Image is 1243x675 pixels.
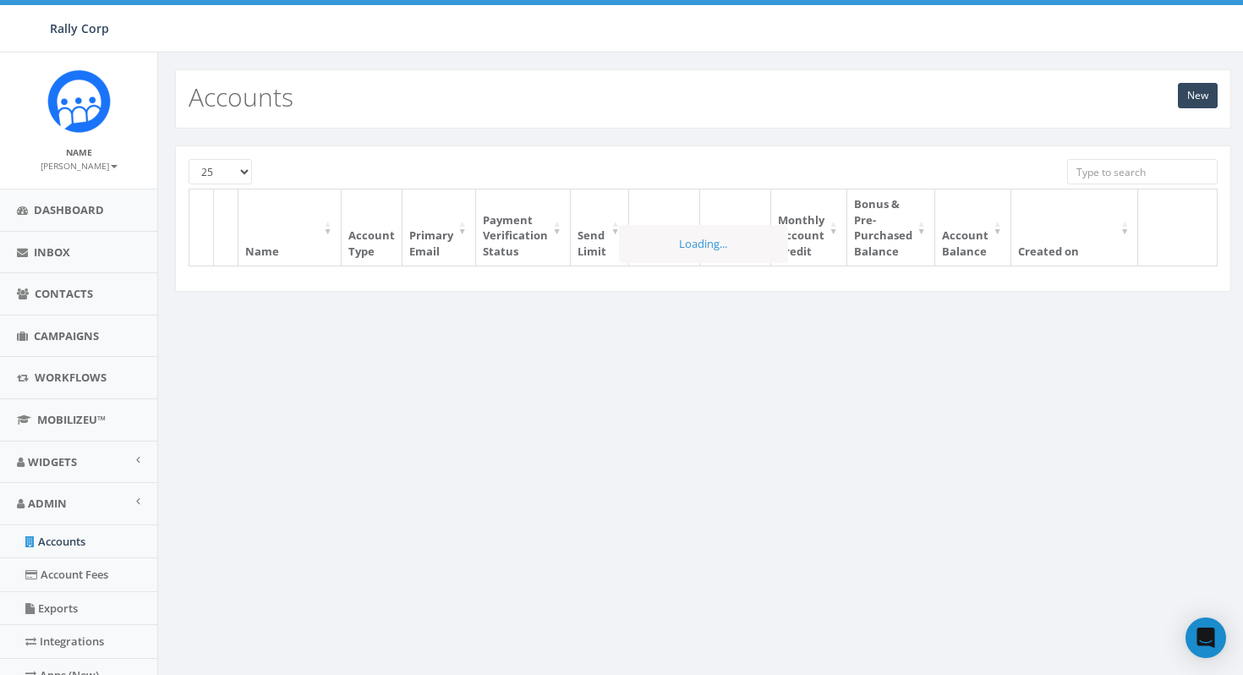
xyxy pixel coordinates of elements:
span: Inbox [34,244,70,260]
input: Type to search [1067,159,1218,184]
div: Loading... [619,225,788,263]
th: RVM Outbound [700,189,771,266]
th: Account Balance [935,189,1011,266]
span: Dashboard [34,202,104,217]
span: Widgets [28,454,77,469]
div: Open Intercom Messenger [1186,617,1226,658]
small: Name [66,146,92,158]
th: Bonus & Pre-Purchased Balance [847,189,935,266]
span: Campaigns [34,328,99,343]
th: Account Type [342,189,402,266]
span: MobilizeU™ [37,412,106,427]
span: Workflows [35,370,107,385]
small: [PERSON_NAME] [41,160,118,172]
th: Created on [1011,189,1139,266]
th: SMS/MMS Outbound [629,189,700,266]
th: Send Limit [571,189,629,266]
img: Icon_1.png [47,69,111,133]
h2: Accounts [189,83,293,111]
span: Admin [28,496,67,511]
th: Monthly Account Credit [771,189,847,266]
span: Contacts [35,286,93,301]
th: Payment Verification Status [476,189,571,266]
a: New [1178,83,1218,108]
th: Name [238,189,342,266]
span: Rally Corp [50,20,109,36]
th: Primary Email [402,189,476,266]
a: [PERSON_NAME] [41,157,118,173]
